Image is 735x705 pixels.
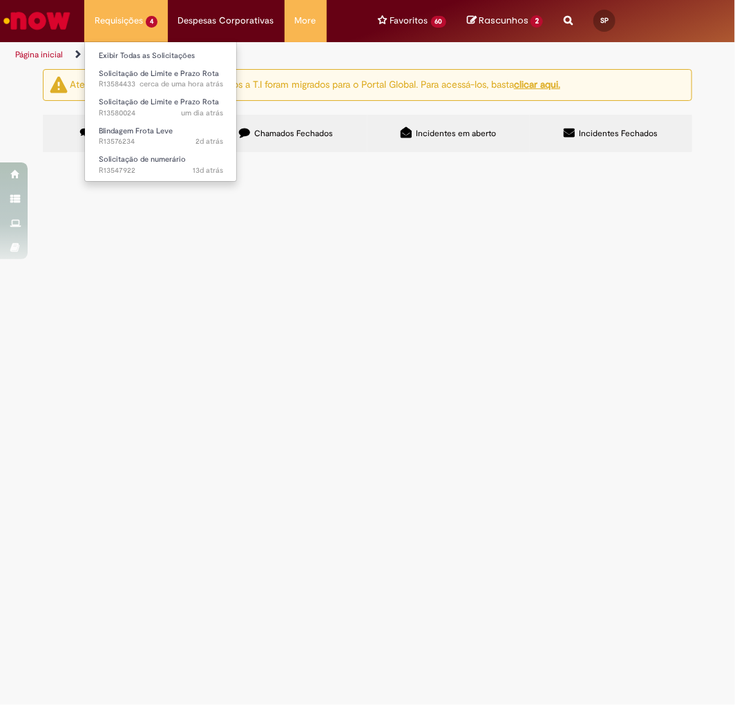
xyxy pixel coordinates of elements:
span: R13547922 [99,165,223,176]
span: Incidentes Fechados [580,128,658,139]
span: 4 [146,16,157,28]
span: 2d atrás [195,136,223,147]
img: ServiceNow [1,7,73,35]
span: Blindagem Frota Leve [99,126,173,136]
span: Rascunhos [479,14,528,27]
span: Requisições [95,14,143,28]
span: Incidentes em aberto [417,128,497,139]
span: cerca de uma hora atrás [140,79,223,89]
time: 18/09/2025 15:46:40 [193,165,223,176]
span: Despesas Corporativas [178,14,274,28]
a: No momento, sua lista de rascunhos tem 2 Itens [467,14,543,27]
span: Solicitação de Limite e Prazo Rota [99,68,219,79]
time: 01/10/2025 09:24:40 [140,79,223,89]
a: Aberto R13580024 : Solicitação de Limite e Prazo Rota [85,95,237,120]
span: Favoritos [390,14,428,28]
time: 29/09/2025 11:35:39 [195,136,223,147]
span: Solicitação de numerário [99,154,186,164]
a: Aberto R13547922 : Solicitação de numerário [85,152,237,178]
span: R13580024 [99,108,223,119]
a: Aberto R13584433 : Solicitação de Limite e Prazo Rota [85,66,237,92]
span: 60 [431,16,447,28]
span: Chamados Fechados [255,128,334,139]
a: clicar aqui. [514,78,560,91]
span: R13576234 [99,136,223,147]
a: Aberto R13576234 : Blindagem Frota Leve [85,124,237,149]
span: 2 [531,15,543,28]
span: 13d atrás [193,165,223,176]
span: SP [600,16,609,25]
span: um dia atrás [181,108,223,118]
ul: Trilhas de página [10,42,419,68]
ul: Requisições [84,41,237,182]
a: Página inicial [15,49,63,60]
span: R13584433 [99,79,223,90]
time: 30/09/2025 09:18:25 [181,108,223,118]
span: Solicitação de Limite e Prazo Rota [99,97,219,107]
span: More [295,14,316,28]
a: Exibir Todas as Solicitações [85,48,237,64]
ng-bind-html: Atenção: alguns chamados relacionados a T.I foram migrados para o Portal Global. Para acessá-los,... [70,78,560,91]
